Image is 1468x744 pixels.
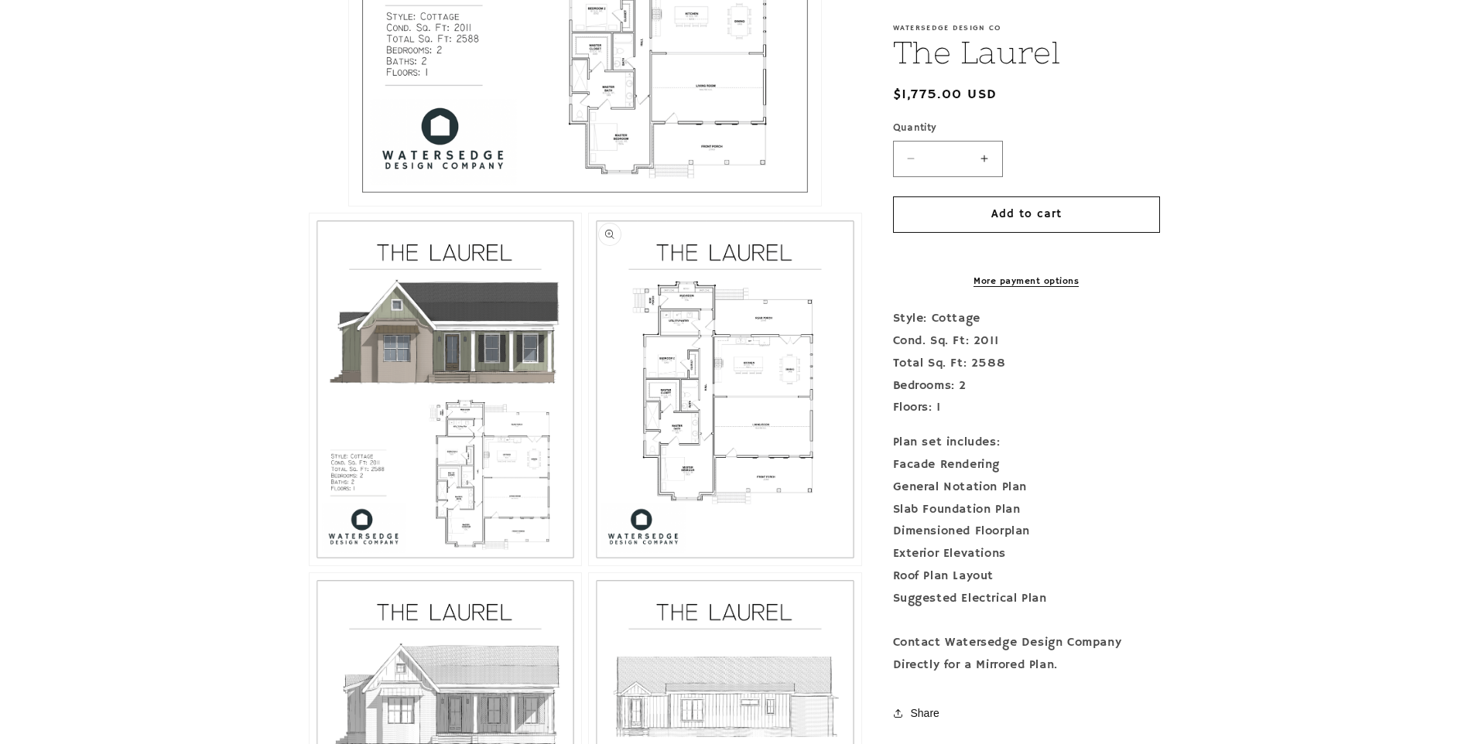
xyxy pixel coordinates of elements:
a: More payment options [893,275,1160,288]
button: Add to cart [893,196,1160,233]
label: Quantity [893,121,1160,136]
p: Style: Cottage Cond. Sq. Ft: 2011 Total Sq. Ft: 2588 Bedrooms: 2 Floors: 1 [893,308,1160,419]
div: Plan set includes: [893,432,1160,454]
div: General Notation Plan [893,476,1160,499]
div: Slab Foundation Plan [893,499,1160,521]
p: Watersedge Design Co [893,23,1160,32]
div: Suggested Electrical Plan [893,588,1160,610]
span: $1,775.00 USD [893,84,997,105]
div: Roof Plan Layout [893,565,1160,588]
div: Dimensioned Floorplan [893,520,1160,543]
button: Share [893,696,944,730]
h1: The Laurel [893,32,1160,73]
div: Exterior Elevations [893,543,1160,565]
div: Contact Watersedge Design Company Directly for a Mirrored Plan. [893,632,1160,677]
div: Facade Rendering [893,454,1160,476]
